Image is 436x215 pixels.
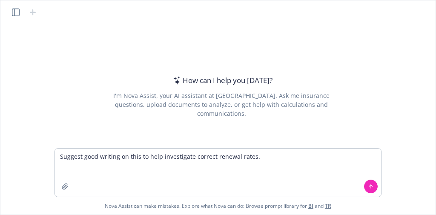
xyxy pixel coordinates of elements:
div: I'm Nova Assist, your AI assistant at [GEOGRAPHIC_DATA]. Ask me insurance questions, upload docum... [101,91,341,118]
span: Nova Assist can make mistakes. Explore what Nova can do: Browse prompt library for and [105,197,331,215]
a: TR [325,202,331,209]
div: How can I help you [DATE]? [171,75,272,86]
textarea: Suggest good writing on this to help investigate correct renewal rates. [55,149,381,197]
a: BI [308,202,313,209]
